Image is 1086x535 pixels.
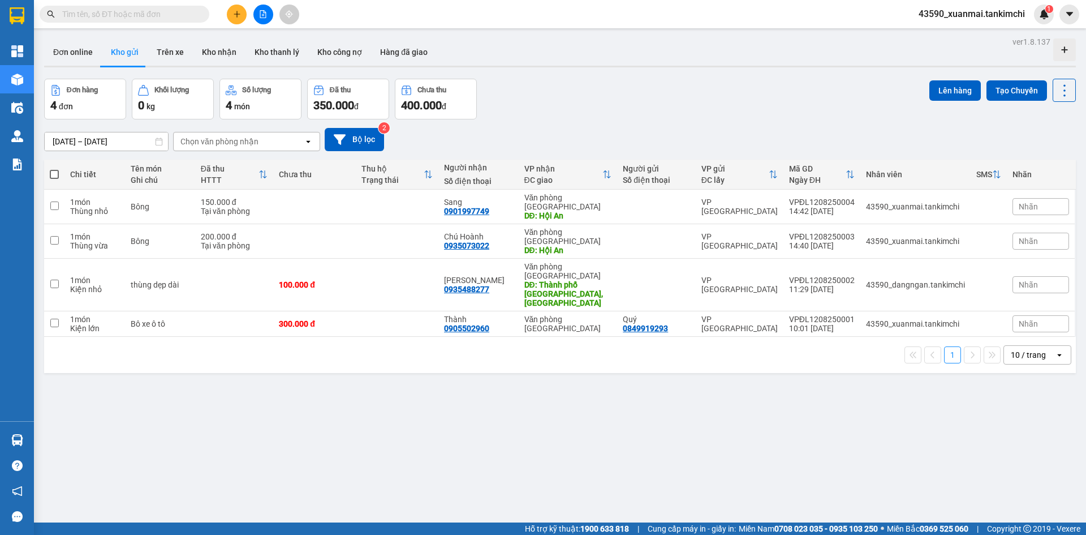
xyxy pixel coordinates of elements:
[444,241,489,250] div: 0935073022
[1053,38,1076,61] div: Tạo kho hàng mới
[1012,36,1050,48] div: ver 1.8.137
[70,207,119,216] div: Thùng nhỏ
[881,527,884,531] span: ⚪️
[1065,9,1075,19] span: caret-down
[44,79,126,119] button: Đơn hàng4đơn
[12,486,23,497] span: notification
[1011,349,1046,361] div: 10 / trang
[279,5,299,24] button: aim
[356,160,438,190] th: Toggle SortBy
[131,164,189,173] div: Tên món
[866,202,965,211] div: 43590_xuanmai.tankimchi
[524,164,603,173] div: VP nhận
[623,176,690,185] div: Số điện thoại
[70,324,119,333] div: Kiện lớn
[444,177,513,186] div: Số điện thoại
[131,176,189,185] div: Ghi chú
[87,48,145,60] text: undefined
[739,523,878,535] span: Miền Nam
[245,38,308,66] button: Kho thanh lý
[180,136,258,147] div: Chọn văn phòng nhận
[524,176,603,185] div: ĐC giao
[1039,9,1049,19] img: icon-new-feature
[524,193,612,211] div: Văn phòng [GEOGRAPHIC_DATA]
[789,241,855,250] div: 14:40 [DATE]
[70,315,119,324] div: 1 món
[313,99,354,112] span: 350.000
[524,211,612,220] div: DĐ: Hội An
[1012,170,1069,179] div: Nhãn
[866,170,965,179] div: Nhân viên
[524,315,612,333] div: Văn phòng [GEOGRAPHIC_DATA]
[146,102,155,111] span: kg
[971,160,1007,190] th: Toggle SortBy
[371,38,437,66] button: Hàng đã giao
[10,7,24,24] img: logo-vxr
[131,237,189,246] div: Bông
[259,10,267,18] span: file-add
[395,79,477,119] button: Chưa thu400.000đ
[304,137,313,146] svg: open
[444,315,513,324] div: Thành
[444,207,489,216] div: 0901997749
[45,132,168,151] input: Select a date range.
[519,160,618,190] th: Toggle SortBy
[623,315,690,324] div: Quý
[67,86,98,94] div: Đơn hàng
[789,198,855,207] div: VPĐL1208250004
[11,74,23,85] img: warehouse-icon
[701,315,778,333] div: VP [GEOGRAPHIC_DATA]
[866,280,965,289] div: 43590_dangngan.tankimchi
[201,241,268,250] div: Tại văn phòng
[12,460,23,471] span: question-circle
[279,319,350,328] div: 300.000 đ
[417,86,446,94] div: Chưa thu
[524,280,612,307] div: DĐ: Thành phố Quy Nhơn, Tỉnh Bình Định
[132,79,214,119] button: Khối lượng0kg
[12,511,23,522] span: message
[131,319,189,328] div: Bô xe ô tô
[789,207,855,216] div: 14:42 [DATE]
[148,38,193,66] button: Trên xe
[47,10,55,18] span: search
[233,10,241,18] span: plus
[11,130,23,142] img: warehouse-icon
[444,198,513,207] div: Sang
[62,8,196,20] input: Tìm tên, số ĐT hoặc mã đơn
[866,319,965,328] div: 43590_xuanmai.tankimchi
[59,102,73,111] span: đơn
[102,38,148,66] button: Kho gửi
[279,170,350,179] div: Chưa thu
[118,66,222,90] div: Nhận: Văn phòng [GEOGRAPHIC_DATA]
[131,280,189,289] div: thùng dẹp dài
[378,122,390,134] sup: 2
[789,164,846,173] div: Mã GD
[11,45,23,57] img: dashboard-icon
[910,7,1034,21] span: 43590_xuanmai.tankimchi
[866,237,965,246] div: 43590_xuanmai.tankimchi
[623,164,690,173] div: Người gửi
[242,86,271,94] div: Số lượng
[70,241,119,250] div: Thùng vừa
[70,232,119,241] div: 1 món
[977,523,979,535] span: |
[444,276,513,285] div: Nguyên Châu
[524,228,612,246] div: Văn phòng [GEOGRAPHIC_DATA]
[201,176,259,185] div: HTTT
[1023,525,1031,533] span: copyright
[774,524,878,533] strong: 0708 023 035 - 0935 103 250
[986,80,1047,101] button: Tạo Chuyến
[279,280,350,289] div: 100.000 đ
[401,99,442,112] span: 400.000
[701,164,769,173] div: VP gửi
[219,79,301,119] button: Số lượng4món
[201,207,268,216] div: Tại văn phòng
[285,10,293,18] span: aim
[789,276,855,285] div: VPĐL1208250002
[789,315,855,324] div: VPĐL1208250001
[580,524,629,533] strong: 1900 633 818
[201,198,268,207] div: 150.000 đ
[234,102,250,111] span: món
[783,160,860,190] th: Toggle SortBy
[525,523,629,535] span: Hỗ trợ kỹ thuật:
